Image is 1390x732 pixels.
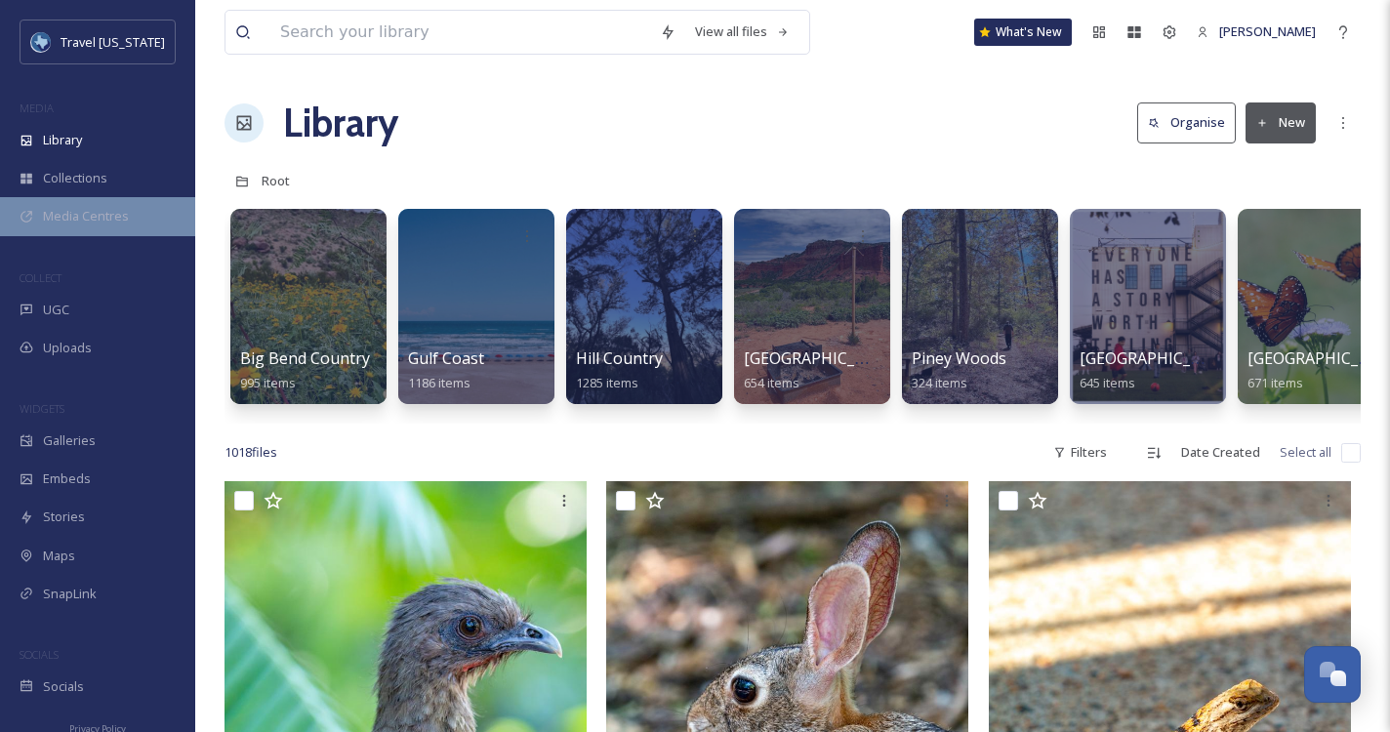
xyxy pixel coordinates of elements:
div: Filters [1043,433,1117,471]
a: Library [283,94,398,152]
span: Galleries [43,431,96,450]
img: images%20%281%29.jpeg [31,32,51,52]
span: Stories [43,508,85,526]
span: 671 items [1247,374,1303,391]
span: SnapLink [43,585,97,603]
span: Embeds [43,469,91,488]
a: Big Bend Country995 items [240,349,370,391]
span: 995 items [240,374,296,391]
span: 324 items [912,374,967,391]
a: Gulf Coast1186 items [408,349,484,391]
a: [GEOGRAPHIC_DATA]654 items [744,349,901,391]
span: Library [43,131,82,149]
span: Socials [43,677,84,696]
button: New [1246,102,1316,142]
a: Root [262,169,290,192]
span: Hill Country [576,347,663,369]
a: [GEOGRAPHIC_DATA]645 items [1080,349,1237,391]
span: 1285 items [576,374,638,391]
span: MEDIA [20,101,54,115]
button: Organise [1137,102,1236,142]
span: [PERSON_NAME] [1219,22,1316,40]
span: Gulf Coast [408,347,484,369]
div: Date Created [1171,433,1270,471]
span: COLLECT [20,270,61,285]
span: [GEOGRAPHIC_DATA] [1080,347,1237,369]
span: 1186 items [408,374,470,391]
a: View all files [685,13,799,51]
input: Search your library [270,11,650,54]
span: Media Centres [43,207,129,225]
span: UGC [43,301,69,319]
span: 654 items [744,374,799,391]
span: 645 items [1080,374,1135,391]
span: Root [262,172,290,189]
span: Select all [1280,443,1331,462]
span: Uploads [43,339,92,357]
a: Organise [1137,102,1246,142]
span: 1018 file s [225,443,277,462]
span: Piney Woods [912,347,1006,369]
button: Open Chat [1304,646,1361,703]
a: [PERSON_NAME] [1187,13,1326,51]
span: SOCIALS [20,647,59,662]
span: WIDGETS [20,401,64,416]
span: [GEOGRAPHIC_DATA] [744,347,901,369]
span: Travel [US_STATE] [61,33,165,51]
span: Maps [43,547,75,565]
span: Collections [43,169,107,187]
a: What's New [974,19,1072,46]
span: Big Bend Country [240,347,370,369]
a: Hill Country1285 items [576,349,663,391]
a: Piney Woods324 items [912,349,1006,391]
